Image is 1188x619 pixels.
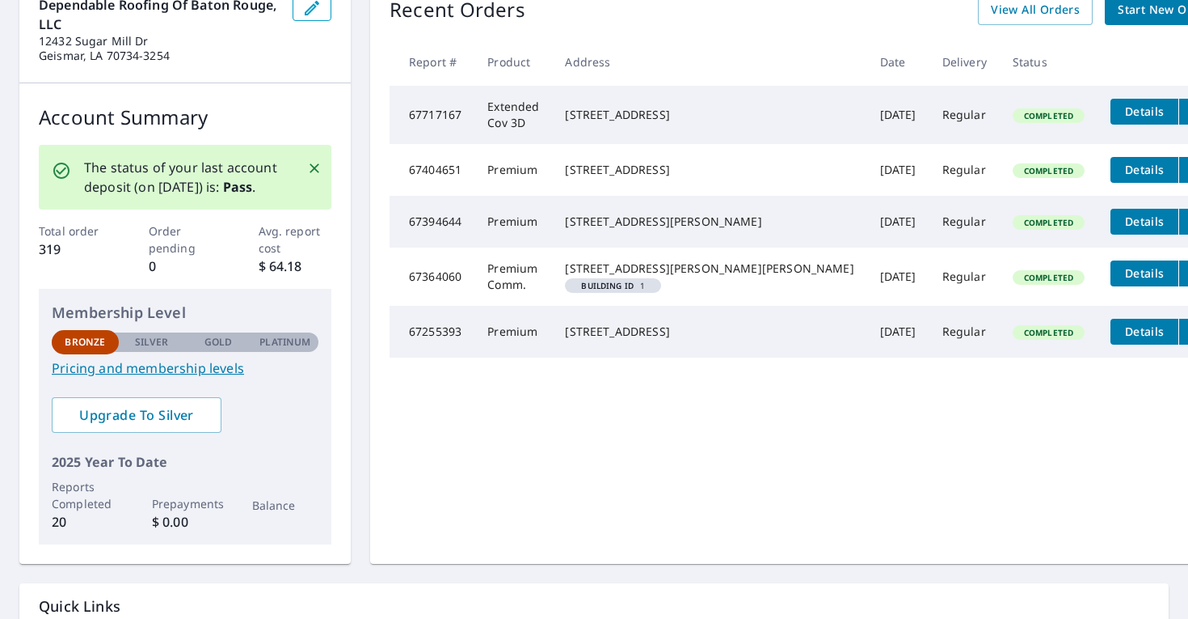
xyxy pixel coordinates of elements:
[867,86,929,144] td: [DATE]
[259,223,332,257] p: Avg. report cost
[39,103,331,132] p: Account Summary
[390,144,474,196] td: 67404651
[1014,110,1083,121] span: Completed
[259,335,310,350] p: Platinum
[204,335,232,350] p: Gold
[867,144,929,196] td: [DATE]
[252,497,319,514] p: Balance
[1014,272,1083,283] span: Completed
[52,452,318,472] p: 2025 Year To Date
[474,306,552,358] td: Premium
[565,162,853,178] div: [STREET_ADDRESS]
[929,38,1000,86] th: Delivery
[565,324,853,340] div: [STREET_ADDRESS]
[581,282,634,290] em: Building ID
[565,261,853,277] div: [STREET_ADDRESS][PERSON_NAME][PERSON_NAME]
[52,478,119,512] p: Reports Completed
[390,306,474,358] td: 67255393
[1014,165,1083,176] span: Completed
[65,406,209,424] span: Upgrade To Silver
[1110,261,1178,286] button: detailsBtn-67364060
[474,86,552,144] td: Extended Cov 3D
[867,306,929,358] td: [DATE]
[867,38,929,86] th: Date
[223,178,253,196] b: Pass
[1120,104,1169,119] span: Details
[84,158,288,197] p: The status of your last account deposit (on [DATE]) is: .
[39,596,1149,617] p: Quick Links
[1120,265,1169,281] span: Details
[39,34,280,49] p: 12432 Sugar Mill Dr
[149,257,222,276] p: 0
[52,302,318,324] p: Membership Level
[135,335,169,350] p: Silver
[39,49,280,63] p: Geismar, LA 70734-3254
[1110,209,1178,235] button: detailsBtn-67394644
[390,38,474,86] th: Report #
[1120,162,1169,177] span: Details
[1000,38,1097,86] th: Status
[867,196,929,248] td: [DATE]
[929,196,1000,248] td: Regular
[552,38,866,86] th: Address
[304,158,325,179] button: Close
[1110,99,1178,125] button: detailsBtn-67717167
[1014,217,1083,228] span: Completed
[867,248,929,306] td: [DATE]
[1110,319,1178,345] button: detailsBtn-67255393
[52,512,119,532] p: 20
[259,257,332,276] p: $ 64.18
[52,397,221,433] a: Upgrade To Silver
[149,223,222,257] p: Order pending
[390,86,474,144] td: 67717167
[929,306,1000,358] td: Regular
[474,144,552,196] td: Premium
[390,196,474,248] td: 67394644
[1120,324,1169,339] span: Details
[474,248,552,306] td: Premium Comm.
[929,144,1000,196] td: Regular
[1120,214,1169,229] span: Details
[1014,327,1083,338] span: Completed
[152,495,219,512] p: Prepayments
[929,86,1000,144] td: Regular
[65,335,105,350] p: Bronze
[39,240,112,259] p: 319
[39,223,112,240] p: Total order
[571,282,655,290] span: 1
[565,214,853,230] div: [STREET_ADDRESS][PERSON_NAME]
[474,38,552,86] th: Product
[52,358,318,378] a: Pricing and membership levels
[565,107,853,123] div: [STREET_ADDRESS]
[929,248,1000,306] td: Regular
[1110,157,1178,183] button: detailsBtn-67404651
[390,248,474,306] td: 67364060
[474,196,552,248] td: Premium
[152,512,219,532] p: $ 0.00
